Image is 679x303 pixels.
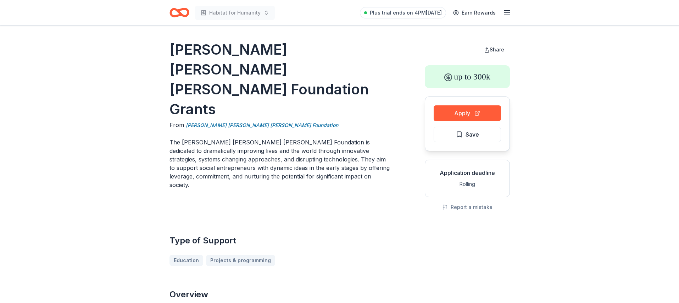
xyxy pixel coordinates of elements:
a: Plus trial ends on 4PM[DATE] [360,7,446,18]
a: Education [169,255,203,266]
div: up to 300k [425,65,510,88]
a: Home [169,4,189,21]
h2: Overview [169,289,391,300]
a: [PERSON_NAME] [PERSON_NAME] [PERSON_NAME] Foundation [186,121,338,130]
button: Habitat for Humanity [195,6,275,20]
span: Share [490,46,504,53]
p: The [PERSON_NAME] [PERSON_NAME] [PERSON_NAME] Foundation is dedicated to dramatically improving l... [169,138,391,189]
span: Habitat for Humanity [209,9,261,17]
h1: [PERSON_NAME] [PERSON_NAME] [PERSON_NAME] Foundation Grants [169,40,391,119]
span: Plus trial ends on 4PM[DATE] [370,9,442,17]
button: Apply [434,105,501,121]
div: From [169,121,391,130]
div: Application deadline [431,169,504,177]
button: Save [434,127,501,142]
h2: Type of Support [169,235,391,246]
button: Share [478,43,510,57]
a: Earn Rewards [449,6,500,19]
div: Rolling [431,180,504,188]
a: Projects & programming [206,255,275,266]
button: Report a mistake [442,203,492,211]
span: Save [466,130,479,139]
